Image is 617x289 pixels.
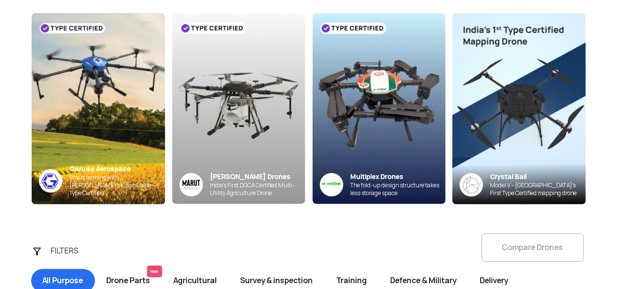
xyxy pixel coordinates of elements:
img: ic_garuda_sky.png [39,169,62,193]
div: FILTERS [45,241,96,261]
span: New [147,266,162,277]
img: Group%2036313.png [179,173,203,197]
div: [PERSON_NAME] Drones [210,172,305,181]
img: crystalball-logo-banner.png [460,173,483,197]
div: India’s First DGCA Certified Multi-Utility Agriculture Drone [210,181,305,197]
div: Crystal Ball [490,172,586,181]
img: bg_marut_sky.png [172,13,305,204]
div: Model V - [GEOGRAPHIC_DATA]’s First Type Certified mapping drone [490,181,586,197]
img: bannerAdvertisement6.png [452,13,586,204]
img: bg_multiplex_sky.png [312,13,446,204]
img: ic_multiplex_sky.png [319,173,343,197]
img: bg_garuda_sky.png [32,13,165,204]
div: Multiplex Drones [351,172,446,181]
div: Garuda Aerospace [70,164,165,174]
div: The fold-up design structure takes less storage space [351,181,446,197]
div: Smart farming with [PERSON_NAME]’s Kisan Drone - Type Certified [70,174,165,197]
